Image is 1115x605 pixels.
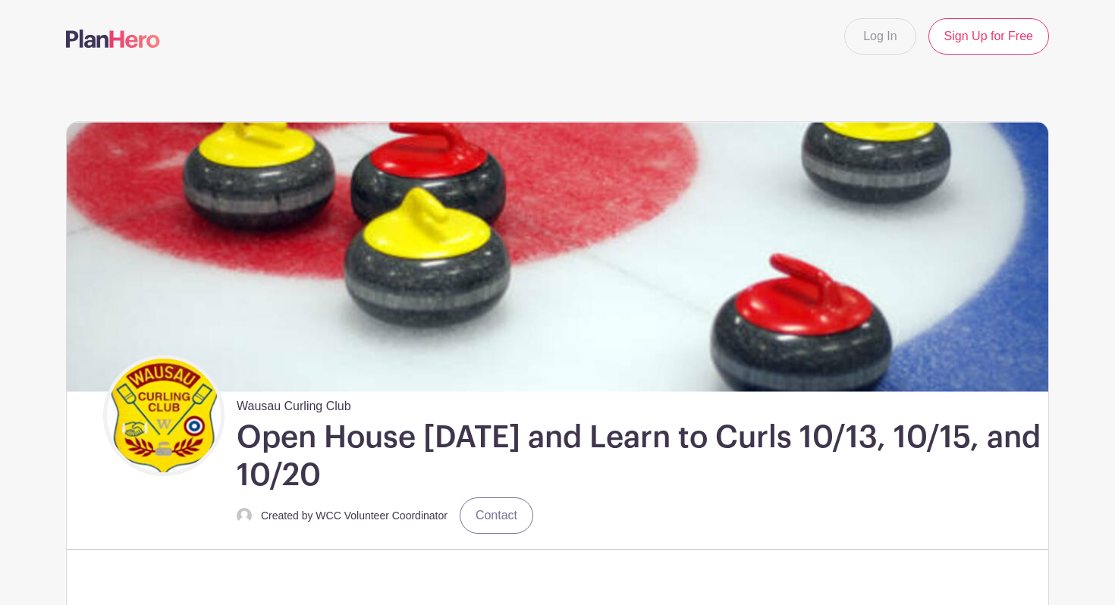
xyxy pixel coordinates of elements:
a: Sign Up for Free [928,18,1049,55]
img: default-ce2991bfa6775e67f084385cd625a349d9dcbb7a52a09fb2fda1e96e2d18dcdb.png [237,508,252,523]
small: Created by WCC Volunteer Coordinator [261,509,448,522]
img: WCC%20logo.png [107,359,221,472]
img: curling%20house%20with%20rocks.jpg [67,122,1048,391]
h1: Open House [DATE] and Learn to Curls 10/13, 10/15, and 10/20 [237,418,1042,494]
img: logo-507f7623f17ff9eddc593b1ce0a138ce2505c220e1c5a4e2b4648c50719b7d32.svg [66,30,160,48]
a: Log In [844,18,916,55]
span: Wausau Curling Club [237,391,351,415]
a: Contact [460,497,533,534]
